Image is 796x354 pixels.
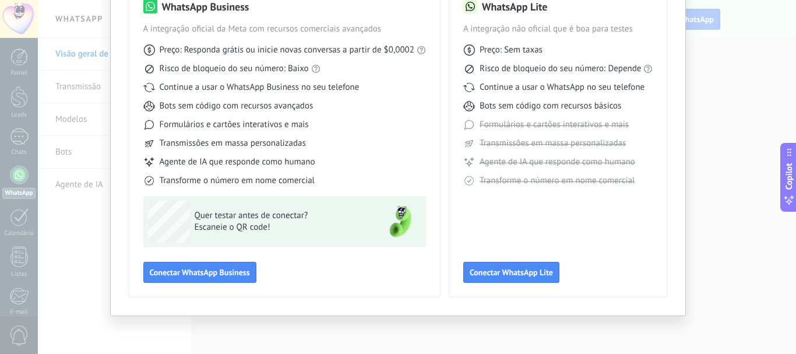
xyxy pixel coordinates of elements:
[480,156,635,168] span: Agente de IA que responde como humano
[160,156,315,168] span: Agente de IA que responde como humano
[480,100,621,112] span: Bots sem código com recursos básicos
[783,163,795,190] span: Copilot
[195,210,365,222] span: Quer testar antes de conectar?
[480,44,543,56] span: Preço: Sem taxas
[379,201,421,243] img: green-phone.png
[160,100,314,112] span: Bots sem código com recursos avançados
[160,63,309,75] span: Risco de bloqueio do seu número: Baixo
[480,175,635,187] span: Transforme o número em nome comercial
[463,262,559,283] button: Conectar WhatsApp Lite
[160,175,315,187] span: Transforme o número em nome comercial
[160,82,360,93] span: Continue a usar o WhatsApp Business no seu telefone
[160,119,309,131] span: Formulários e cartões interativos e mais
[480,119,629,131] span: Formulários e cartões interativos e mais
[160,138,306,149] span: Transmissões em massa personalizadas
[143,23,426,35] span: A integração oficial da Meta com recursos comerciais avançados
[150,268,250,276] span: Conectar WhatsApp Business
[463,23,653,35] span: A integração não oficial que é boa para testes
[480,138,626,149] span: Transmissões em massa personalizadas
[160,44,414,56] span: Preço: Responda grátis ou inicie novas conversas a partir de $0,0002
[480,82,644,93] span: Continue a usar o WhatsApp no seu telefone
[195,222,365,233] span: Escaneie o QR code!
[470,268,553,276] span: Conectar WhatsApp Lite
[480,63,642,75] span: Risco de bloqueio do seu número: Depende
[143,262,256,283] button: Conectar WhatsApp Business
